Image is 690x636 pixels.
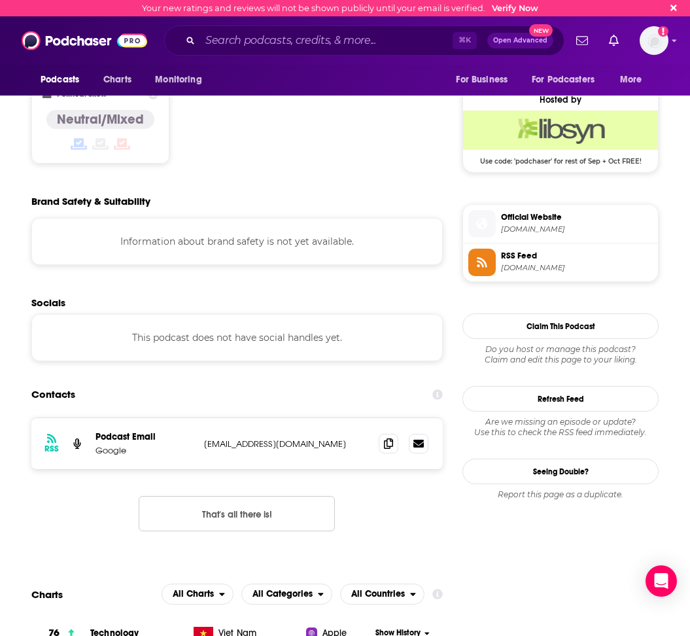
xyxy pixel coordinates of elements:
[241,584,332,605] button: open menu
[103,71,131,89] span: Charts
[204,438,368,450] p: [EMAIL_ADDRESS][DOMAIN_NAME]
[468,249,653,276] a: RSS Feed[DOMAIN_NAME]
[620,71,642,89] span: More
[31,218,443,265] div: Information about brand safety is not yet available.
[611,67,659,92] button: open menu
[658,26,668,37] svg: Email not verified
[146,67,218,92] button: open menu
[462,489,659,500] div: Report this page as a duplicate.
[95,445,194,456] p: Google
[57,111,144,128] h4: Neutral/Mixed
[462,344,659,355] span: Do you host or manage this podcast?
[252,590,313,599] span: All Categories
[501,263,653,273] span: feeds.libsyn.com
[351,590,405,599] span: All Countries
[162,584,233,605] button: open menu
[604,29,624,52] a: Show notifications dropdown
[646,565,677,597] div: Open Intercom Messenger
[523,67,613,92] button: open menu
[155,71,201,89] span: Monitoring
[463,150,658,166] span: Use code: 'podchaser' for rest of Sep + Oct FREE!
[447,67,524,92] button: open menu
[31,296,443,309] h2: Socials
[31,382,75,407] h2: Contacts
[640,26,668,55] img: User Profile
[463,111,658,150] img: Libsyn Deal: Use code: 'podchaser' for rest of Sep + Oct FREE!
[462,313,659,339] button: Claim This Podcast
[31,588,63,601] h2: Charts
[640,26,668,55] button: Show profile menu
[31,314,443,361] div: This podcast does not have social handles yet.
[44,444,59,454] h3: RSS
[200,30,453,51] input: Search podcasts, credits, & more...
[487,33,553,48] button: Open AdvancedNew
[241,584,332,605] h2: Categories
[463,94,658,105] div: Hosted by
[95,431,194,442] p: Podcast Email
[41,71,79,89] span: Podcasts
[493,37,547,44] span: Open Advanced
[173,590,214,599] span: All Charts
[340,584,424,605] h2: Countries
[529,24,553,37] span: New
[462,344,659,365] div: Claim and edit this page to your liking.
[468,210,653,238] a: Official Website[DOMAIN_NAME]
[453,32,477,49] span: ⌘ K
[640,26,668,55] span: Logged in as charlottestone
[532,71,595,89] span: For Podcasters
[31,195,150,207] h2: Brand Safety & Suitability
[501,211,653,223] span: Official Website
[492,3,538,13] a: Verify Now
[162,584,233,605] h2: Platforms
[31,67,96,92] button: open menu
[501,224,653,234] span: sites.libsyn.com
[462,459,659,484] a: Seeing Double?
[463,111,658,164] a: Libsyn Deal: Use code: 'podchaser' for rest of Sep + Oct FREE!
[139,496,335,531] button: Nothing here.
[456,71,508,89] span: For Business
[22,28,147,53] img: Podchaser - Follow, Share and Rate Podcasts
[462,417,659,438] div: Are we missing an episode or update? Use this to check the RSS feed immediately.
[462,386,659,412] button: Refresh Feed
[142,3,538,13] div: Your new ratings and reviews will not be shown publicly until your email is verified.
[571,29,593,52] a: Show notifications dropdown
[501,250,653,262] span: RSS Feed
[95,67,139,92] a: Charts
[164,26,564,56] div: Search podcasts, credits, & more...
[340,584,424,605] button: open menu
